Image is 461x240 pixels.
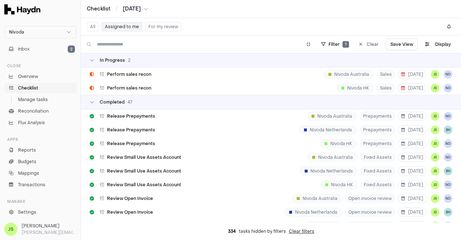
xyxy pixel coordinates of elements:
button: JS [431,208,439,217]
span: Review Small Use Assets Account [107,182,181,188]
span: Release Prepayments [107,141,155,147]
button: JS [431,180,439,189]
span: [DATE] [401,154,423,160]
button: All [87,22,99,31]
span: JS [4,223,17,236]
button: JS [431,222,439,230]
span: Transactions [18,182,45,188]
button: [DATE] [398,208,426,217]
span: Review Open Invoice [107,209,153,215]
div: Apps [4,134,76,145]
button: BH [444,126,452,134]
span: Inbox [18,46,30,52]
span: 2 [128,57,130,63]
span: Fixed Assets [361,166,395,176]
span: 47 [127,99,132,105]
button: Assigned to me [102,22,142,31]
a: Reconciliation [4,106,76,116]
div: Nivoda Netherlands [285,208,342,217]
div: Nivoda HK [320,139,357,148]
button: ND [444,194,452,203]
span: JS [431,70,439,79]
span: Fixed Assets [361,153,395,162]
span: Filter [328,42,340,47]
div: Nivoda HK [321,180,358,189]
button: ND [444,139,452,148]
span: [DATE] [401,113,423,119]
span: / [114,5,119,12]
span: [DATE] [401,168,423,174]
button: JS [431,84,439,92]
span: Settings [18,209,36,215]
span: [DATE] [123,5,141,13]
span: Fixed Assets [361,180,395,189]
h3: [PERSON_NAME] [22,223,76,229]
span: Prepayments [360,112,395,121]
span: JS [431,112,439,121]
button: JS [431,126,439,134]
span: Release Prepayments [107,113,155,119]
span: 1 [343,41,349,48]
button: ND [444,222,452,230]
span: 334 [228,228,236,234]
span: Open invoice review [345,208,395,217]
div: Nivoda Australia [308,153,358,162]
button: [DATE] [398,153,426,162]
button: [DATE] [398,139,426,148]
button: ND [444,112,452,121]
span: [DATE] [401,127,423,133]
a: Mappings [4,168,76,178]
button: [DATE] [398,194,426,203]
button: Display [421,39,455,50]
span: Overview [18,73,38,80]
span: Sales [377,83,395,93]
span: Review Open Invoice [107,196,153,201]
button: [DATE] [398,221,426,231]
a: Overview [4,71,76,82]
img: Haydn Logo [4,4,40,14]
span: Flux Analysis [18,119,45,126]
div: Nivoda Australia [292,194,342,203]
span: [DATE] [401,182,423,188]
a: Checklist [87,5,111,13]
span: Prepayments [360,125,395,135]
button: ND [444,153,452,162]
span: [DATE] [401,209,423,215]
button: JS [431,153,439,162]
button: [DATE] [123,5,148,13]
a: Transactions [4,180,76,190]
div: Close [4,60,76,71]
span: BH [444,208,452,217]
span: ND [444,70,452,79]
button: Clear filters [289,228,314,234]
button: ND [444,84,452,92]
button: BH [444,167,452,175]
button: Clear [355,39,383,50]
a: Manage tasks [4,95,76,105]
div: tasks hidden by filters [81,223,461,240]
button: Inbox2 [4,44,76,54]
a: Checklist [4,83,76,93]
span: Open invoice review [345,194,395,203]
button: Filter1 [317,39,353,50]
a: Reports [4,145,76,155]
span: Nivoda [9,29,24,35]
button: [DATE] [398,70,426,79]
span: Reconciliation [18,108,49,114]
span: Mappings [18,170,39,176]
span: [DATE] [401,85,423,91]
span: JS [431,167,439,175]
span: Completed [100,99,125,105]
div: Nivoda HK [305,221,342,231]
